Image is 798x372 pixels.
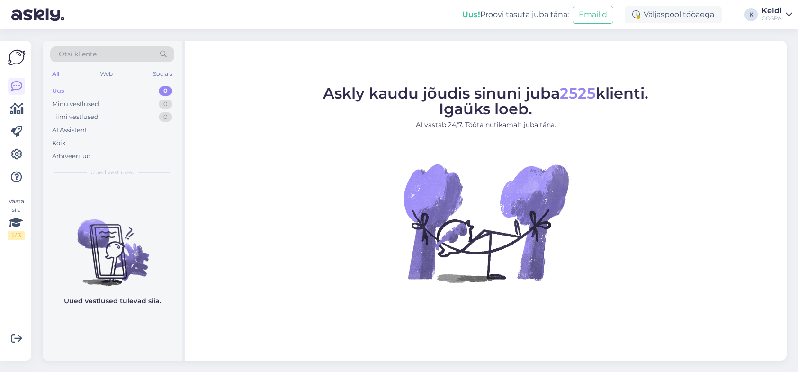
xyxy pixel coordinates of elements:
[462,10,480,19] b: Uus!
[52,100,99,109] div: Minu vestlused
[159,100,172,109] div: 0
[762,15,782,22] div: GOSPA
[159,86,172,96] div: 0
[462,9,569,20] div: Proovi tasuta juba täna:
[8,231,25,240] div: 2 / 3
[744,8,758,21] div: K
[8,48,26,66] img: Askly Logo
[52,152,91,161] div: Arhiveeritud
[573,6,613,24] button: Emailid
[52,138,66,148] div: Kõik
[560,84,596,102] span: 2525
[98,68,115,80] div: Web
[90,168,134,177] span: Uued vestlused
[52,112,99,122] div: Tiimi vestlused
[52,86,64,96] div: Uus
[762,7,792,22] a: KeidiGOSPA
[401,137,571,308] img: No Chat active
[50,68,61,80] div: All
[59,49,97,59] span: Otsi kliente
[8,197,25,240] div: Vaata siia
[323,84,648,118] span: Askly kaudu jõudis sinuni juba klienti. Igaüks loeb.
[762,7,782,15] div: Keidi
[323,120,648,130] p: AI vastab 24/7. Tööta nutikamalt juba täna.
[52,126,87,135] div: AI Assistent
[64,296,161,306] p: Uued vestlused tulevad siia.
[151,68,174,80] div: Socials
[159,112,172,122] div: 0
[625,6,722,23] div: Väljaspool tööaega
[43,202,182,288] img: No chats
